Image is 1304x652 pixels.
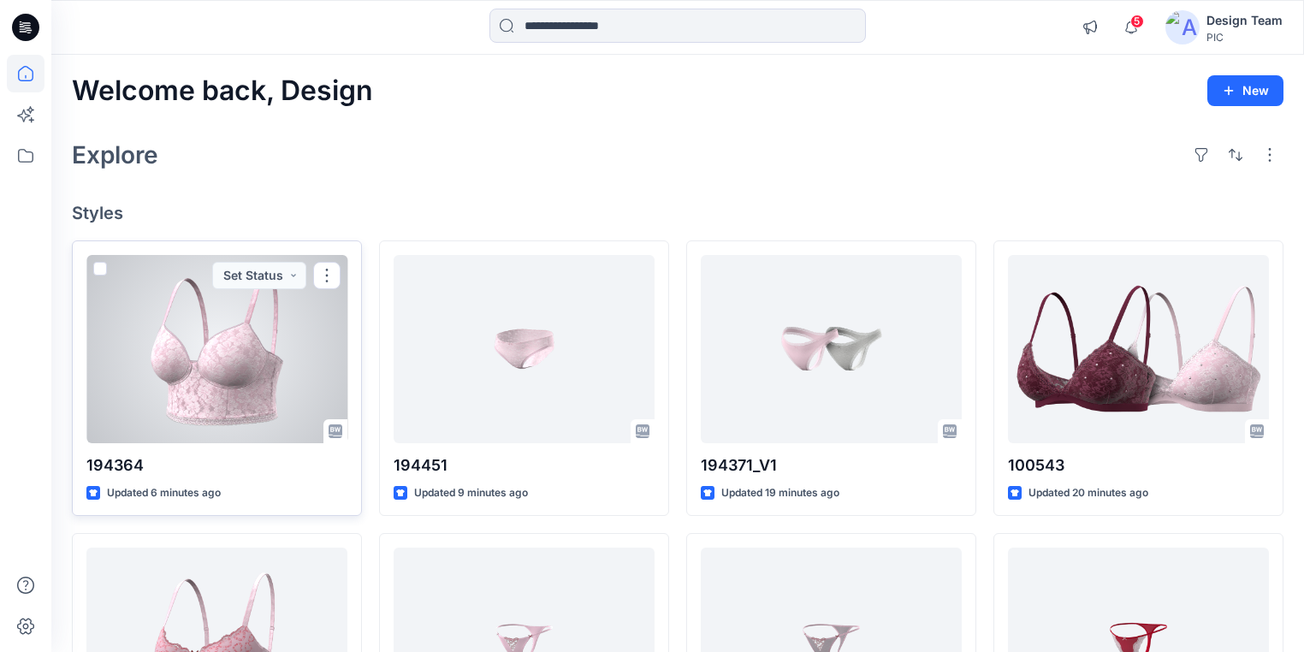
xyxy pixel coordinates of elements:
[72,141,158,169] h2: Explore
[72,203,1283,223] h4: Styles
[1028,484,1148,502] p: Updated 20 minutes ago
[414,484,528,502] p: Updated 9 minutes ago
[1207,75,1283,106] button: New
[72,75,373,107] h2: Welcome back, Design
[1008,255,1269,443] a: 100543
[394,255,655,443] a: 194451
[1008,453,1269,477] p: 100543
[701,255,962,443] a: 194371_V1
[1165,10,1200,44] img: avatar
[394,453,655,477] p: 194451
[1130,15,1144,28] span: 5
[86,453,347,477] p: 194364
[107,484,221,502] p: Updated 6 minutes ago
[1206,31,1283,44] div: PIC
[701,453,962,477] p: 194371_V1
[721,484,839,502] p: Updated 19 minutes ago
[86,255,347,443] a: 194364
[1206,10,1283,31] div: Design Team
